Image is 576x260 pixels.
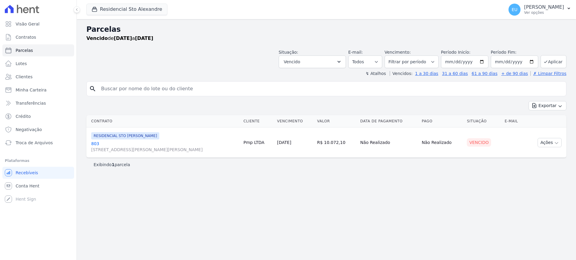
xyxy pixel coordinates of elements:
a: ✗ Limpar Filtros [530,71,566,76]
a: Contratos [2,31,74,43]
button: Exportar [529,101,566,110]
span: Transferências [16,100,46,106]
button: EU [PERSON_NAME] Ver opções [504,1,576,18]
a: 31 a 60 dias [442,71,468,76]
span: Vencido [284,58,300,65]
button: Aplicar [541,55,566,68]
th: Cliente [241,115,274,127]
span: Recebíveis [16,170,38,176]
div: Vencido [467,138,491,147]
label: Vencimento: [385,50,411,55]
span: Conta Hent [16,183,39,189]
a: + de 90 dias [501,71,528,76]
p: Ver opções [524,10,564,15]
td: Pmp LTDA [241,127,274,158]
p: de a [86,35,153,42]
a: [DATE] [277,140,291,145]
td: Não Realizado [419,127,465,158]
th: Vencimento [275,115,315,127]
a: Transferências [2,97,74,109]
strong: [DATE] [114,35,132,41]
a: Lotes [2,58,74,70]
span: Clientes [16,74,32,80]
span: EU [512,7,517,12]
h2: Parcelas [86,24,566,35]
strong: Vencido [86,35,108,41]
p: [PERSON_NAME] [524,4,564,10]
span: Crédito [16,113,31,119]
td: Não Realizado [358,127,419,158]
span: Lotes [16,61,27,67]
span: Negativação [16,127,42,133]
th: Data de Pagamento [358,115,419,127]
span: Contratos [16,34,36,40]
input: Buscar por nome do lote ou do cliente [97,83,564,95]
strong: [DATE] [135,35,153,41]
span: Visão Geral [16,21,40,27]
a: 1 a 30 dias [415,71,438,76]
label: Período Fim: [491,49,538,55]
label: Situação: [279,50,298,55]
a: Parcelas [2,44,74,56]
a: Crédito [2,110,74,122]
button: Ações [538,138,562,147]
th: E-mail [502,115,526,127]
a: Conta Hent [2,180,74,192]
a: Visão Geral [2,18,74,30]
span: RESIDENCIAL STO [PERSON_NAME] [91,132,159,139]
th: Contrato [86,115,241,127]
label: Vencidos: [390,71,412,76]
div: Plataformas [5,157,72,164]
i: search [89,85,96,92]
span: Troca de Arquivos [16,140,53,146]
span: Minha Carteira [16,87,46,93]
button: Vencido [279,55,346,68]
b: 1 [112,162,115,167]
a: Clientes [2,71,74,83]
a: Minha Carteira [2,84,74,96]
span: [STREET_ADDRESS][PERSON_NAME][PERSON_NAME] [91,147,238,153]
a: Troca de Arquivos [2,137,74,149]
a: 803[STREET_ADDRESS][PERSON_NAME][PERSON_NAME] [91,141,238,153]
a: Recebíveis [2,167,74,179]
label: E-mail: [348,50,363,55]
a: Negativação [2,124,74,136]
button: Residencial Sto Alexandre [86,4,167,15]
p: Exibindo parcela [94,162,130,168]
th: Situação [464,115,502,127]
th: Pago [419,115,465,127]
label: Período Inicío: [441,50,470,55]
label: ↯ Atalhos [365,71,386,76]
span: Parcelas [16,47,33,53]
a: 61 a 90 dias [472,71,497,76]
